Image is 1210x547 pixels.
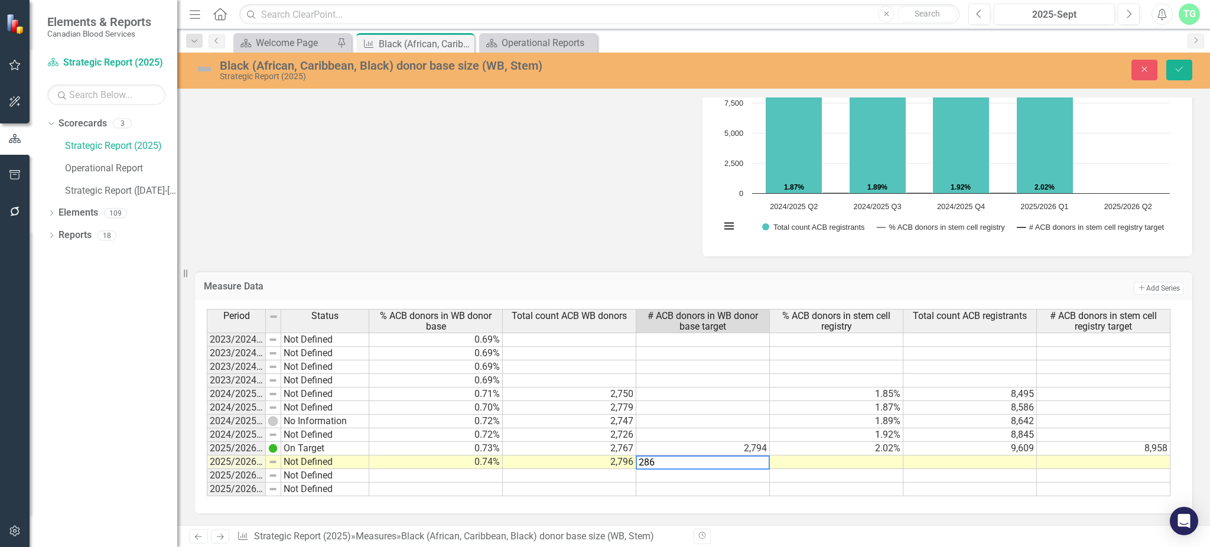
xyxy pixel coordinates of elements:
text: 2024/2025 Q4 [937,202,985,211]
td: 2023/2024 Q3 [207,360,266,374]
td: 2025/2026 Q3 [207,469,266,483]
button: Add Series [1134,282,1183,295]
button: View chart menu, Chart [720,218,737,235]
a: Elements [58,206,98,220]
td: 8,586 [903,401,1037,415]
td: 0.72% [369,428,503,442]
img: ClearPoint Strategy [6,14,27,34]
td: Not Defined [281,455,369,469]
button: Search [897,6,957,22]
img: 8DAGhfEEPCf229AAAAAElFTkSuQmCC [268,457,278,467]
td: 2024/2025 Q2 [207,401,266,415]
text: 7,500 [724,99,743,108]
td: 2,747 [503,415,636,428]
span: % ACB donors in stem cell registry [772,311,900,331]
div: Open Intercom Messenger [1170,507,1198,535]
td: 2,779 [503,401,636,415]
td: 0.69% [369,333,503,347]
td: 2023/2024 Q4 [207,374,266,388]
td: Not Defined [281,401,369,415]
td: 0.73% [369,442,503,455]
td: 0.72% [369,415,503,428]
span: Total count ACB registrants [913,311,1027,321]
button: Show Total count ACB registrants [762,223,864,232]
td: 2025/2026 Q1 [207,442,266,455]
td: 8,495 [903,388,1037,401]
td: No Information [281,415,369,428]
div: 18 [97,230,116,240]
div: TG [1179,4,1200,25]
a: Strategic Report ([DATE]-[DATE]) (Archive) [65,184,177,198]
td: Not Defined [281,483,369,496]
path: 2024/2025 Q3, 8,642. Total count ACB registrants. [850,90,906,194]
td: 8,958 [1037,442,1170,455]
span: # ACB donors in stem cell registry target [1039,311,1167,331]
text: 2025/2026 Q1 [1020,202,1068,211]
img: 8DAGhfEEPCf229AAAAAElFTkSuQmCC [268,349,278,358]
img: 8DAGhfEEPCf229AAAAAElFTkSuQmCC [268,403,278,412]
td: Not Defined [281,374,369,388]
td: 9,609 [903,442,1037,455]
td: 2023/2024 Q2 [207,347,266,360]
img: wEE9TsDyXodHwAAAABJRU5ErkJggg== [268,416,278,426]
path: 2024/2025 Q4, 8,845. Total count ACB registrants. [933,87,990,194]
input: Search ClearPoint... [239,4,959,25]
td: Not Defined [281,347,369,360]
path: 2024/2025 Q2, 8,586. Total count ACB registrants. [766,90,822,194]
a: Operational Reports [482,35,594,50]
div: 3 [113,119,132,129]
td: 0.69% [369,347,503,360]
text: 1.92% [951,183,971,191]
td: 2,750 [503,388,636,401]
span: % ACB donors in WB donor base [372,311,500,331]
div: Strategic Report (2025) [220,72,756,81]
text: 2,500 [724,159,743,168]
td: Not Defined [281,428,369,442]
img: 8DAGhfEEPCf229AAAAAElFTkSuQmCC [268,335,278,344]
a: Welcome Page [236,35,334,50]
td: 2,767 [503,442,636,455]
img: 8DAGhfEEPCf229AAAAAElFTkSuQmCC [269,312,278,321]
button: 2025-Sept [994,4,1115,25]
td: Not Defined [281,469,369,483]
button: Show # ACB donors in stem cell registry target [1017,223,1165,232]
td: 0.70% [369,401,503,415]
td: 2024/2025 Q4 [207,428,266,442]
path: 2025/2026 Q1, 9,609. Total count ACB registrants. [1017,78,1074,194]
td: 2,796 [503,455,636,469]
a: Reports [58,229,92,242]
span: Search [915,9,940,18]
span: Period [223,311,250,321]
td: 2023/2024 Q1 [207,333,266,347]
img: 8DAGhfEEPCf229AAAAAElFTkSuQmCC [268,430,278,439]
td: 2,726 [503,428,636,442]
img: 8DAGhfEEPCf229AAAAAElFTkSuQmCC [268,376,278,385]
td: 1.87% [770,401,903,415]
text: 1.89% [867,183,887,191]
a: Strategic Report (2025) [65,139,177,153]
td: 1.89% [770,415,903,428]
text: 2.02% [1035,183,1055,191]
div: Black (African, Caribbean, Black) donor base size (WB, Stem) [401,530,654,542]
img: Not Defined [195,60,214,79]
img: 8DAGhfEEPCf229AAAAAElFTkSuQmCC [268,471,278,480]
td: 2024/2025 Q1 [207,388,266,401]
td: 0.69% [369,374,503,388]
td: 0.71% [369,388,503,401]
td: 0.69% [369,360,503,374]
input: Search Below... [47,84,165,105]
button: Show % ACB donors in stem cell registry [877,223,1004,232]
a: Scorecards [58,117,107,131]
a: Measures [356,530,396,542]
td: Not Defined [281,388,369,401]
td: On Target [281,442,369,455]
a: Strategic Report (2025) [47,56,165,70]
text: 1.87% [784,183,804,191]
td: Not Defined [281,360,369,374]
td: 8,642 [903,415,1037,428]
span: Elements & Reports [47,15,151,29]
div: » » [237,530,685,543]
div: Black (African, Caribbean, Black) donor base size (WB, Stem) [379,37,471,51]
td: 2.02% [770,442,903,455]
a: Operational Report [65,162,177,175]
